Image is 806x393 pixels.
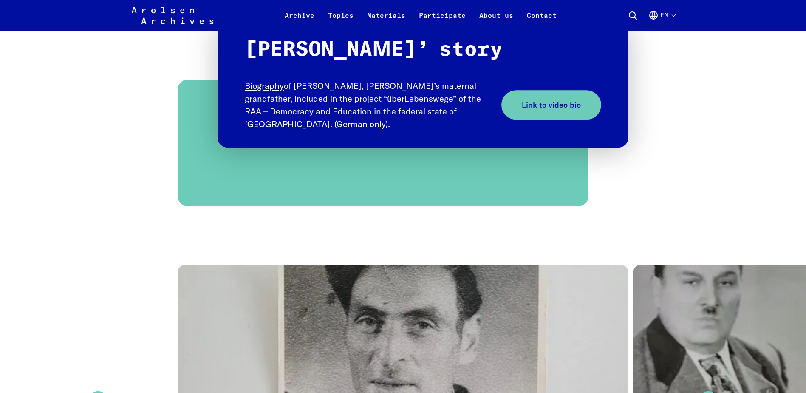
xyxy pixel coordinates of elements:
[321,10,360,31] a: Topics
[245,80,284,91] a: Biography
[245,38,601,63] p: [PERSON_NAME]’ story
[520,10,563,31] a: Contact
[472,10,520,31] a: About us
[412,10,472,31] a: Participate
[360,10,412,31] a: Materials
[522,100,581,111] span: Link to video bio
[278,10,321,31] a: Archive
[648,10,675,31] button: English, language selection
[278,5,563,26] nav: Primary
[245,80,482,131] p: of [PERSON_NAME], [PERSON_NAME]’s maternal grandfather, included in the project “überLebenswege” ...
[501,91,601,120] a: Link to video bio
